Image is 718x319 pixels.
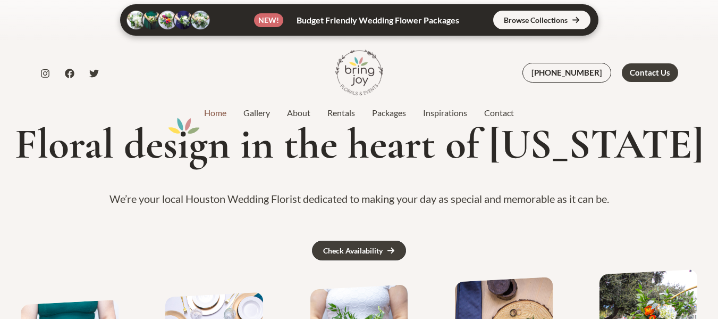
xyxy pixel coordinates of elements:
a: Check Availability [312,241,406,260]
div: Check Availability [323,247,383,255]
img: Bring Joy [335,48,383,96]
a: Contact [476,107,522,119]
a: Instagram [40,69,50,78]
a: Home [196,107,235,119]
nav: Site Navigation [196,105,522,121]
a: About [278,107,319,119]
a: Twitter [89,69,99,78]
a: Inspirations [415,107,476,119]
a: Contact Us [622,63,678,82]
a: [PHONE_NUMBER] [522,63,611,83]
a: Facebook [65,69,74,78]
mark: i [178,121,189,168]
h1: Floral des gn in the heart of [US_STATE] [13,121,705,168]
p: We’re your local Houston Wedding Florist dedicated to making your day as special and memorable as... [13,189,705,209]
a: Gallery [235,107,278,119]
a: Packages [364,107,415,119]
a: Rentals [319,107,364,119]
